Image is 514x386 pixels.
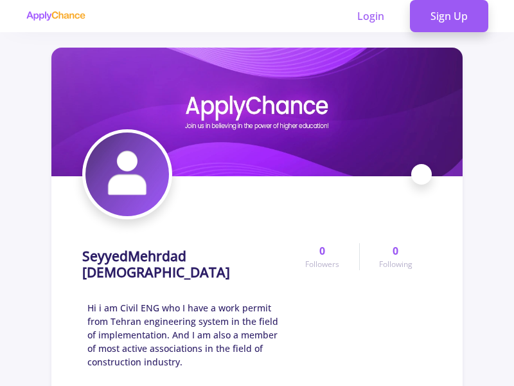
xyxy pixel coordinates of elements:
[393,243,398,259] span: 0
[26,11,85,21] img: applychance logo text only
[85,133,169,216] img: SeyyedMehrdad Mousaviavatar
[305,259,339,270] span: Followers
[286,243,359,270] a: 0Followers
[359,243,432,270] a: 0Following
[319,243,325,259] span: 0
[51,48,463,176] img: SeyyedMehrdad Mousavicover image
[82,248,286,280] h1: SeyyedMehrdad [DEMOGRAPHIC_DATA]
[379,259,412,270] span: Following
[87,301,286,369] span: Hi i am Civil ENG who I have a work permit from Tehran engineering system in the field of impleme...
